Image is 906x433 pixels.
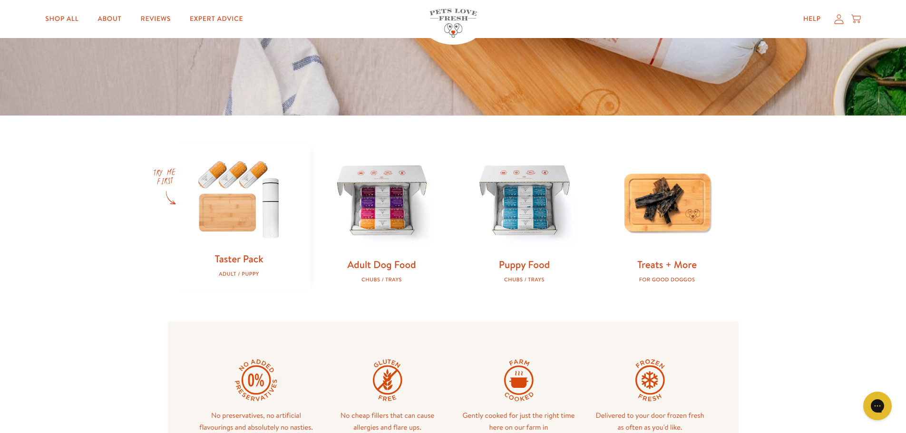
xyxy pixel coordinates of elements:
[38,10,86,29] a: Shop All
[347,258,416,271] a: Adult Dog Food
[429,9,477,38] img: Pets Love Fresh
[468,277,581,283] div: Chubs / Trays
[133,10,178,29] a: Reviews
[858,388,896,423] iframe: Gorgias live chat messenger
[611,277,723,283] div: For good doggos
[182,10,251,29] a: Expert Advice
[499,258,550,271] a: Puppy Food
[796,10,828,29] a: Help
[326,277,438,283] div: Chubs / Trays
[214,252,263,266] a: Taster Pack
[183,271,295,277] div: Adult / Puppy
[90,10,129,29] a: About
[637,258,697,271] a: Treats + More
